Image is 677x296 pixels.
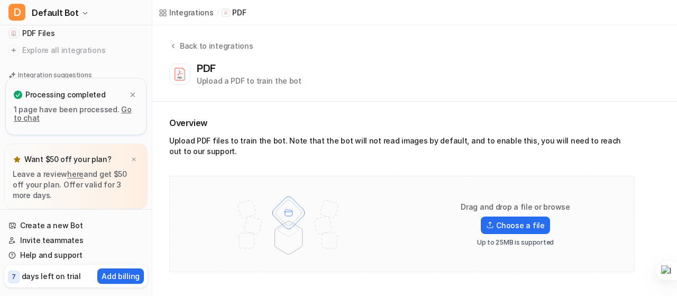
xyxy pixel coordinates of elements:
p: 7 [12,272,16,282]
div: PDF [197,62,220,75]
img: star [13,155,21,164]
a: here [67,169,84,178]
div: Integrations [169,7,214,18]
p: days left on trial [22,271,81,282]
span: PDF Files [22,28,54,39]
p: Integration suggestions [18,70,92,80]
button: Back to integrations [169,40,253,62]
a: PDF iconPDF [222,7,246,18]
p: Drag and drop a file or browse [461,202,570,212]
p: Processing completed [25,89,105,100]
img: x [131,156,137,163]
h2: Overview [169,116,635,129]
img: Upload icon [486,221,494,229]
a: Go to chat [14,105,132,122]
img: PDF icon [223,10,228,15]
a: Explore all integrations [4,43,148,58]
span: / [217,8,219,17]
label: Choose a file [481,217,550,234]
p: Up to 25MB is supported [477,238,554,247]
p: Leave a review and get $50 off your plan. Offer valid for 3 more days. [13,169,139,201]
p: Add billing [102,271,140,282]
a: PDF FilesPDF Files [4,26,148,41]
a: Integrations [159,7,214,18]
p: PDF [232,7,246,18]
a: Create a new Bot [4,218,148,233]
img: explore all integrations [8,45,19,56]
span: Explore all integrations [22,42,143,59]
p: 1 page have been processed. [14,105,138,122]
img: File upload illustration [219,187,358,261]
span: D [8,4,25,21]
p: Want $50 off your plan? [24,154,112,165]
div: Upload a PDF to train the bot [197,75,301,86]
button: Add billing [97,268,144,284]
img: PDF Files [11,30,17,37]
div: Upload PDF files to train the bot. Note that the bot will not read images by default, and to enab... [169,136,635,161]
a: Invite teammates [4,233,148,248]
div: Back to integrations [177,40,253,51]
a: Help and support [4,248,148,263]
span: Default Bot [32,5,79,20]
